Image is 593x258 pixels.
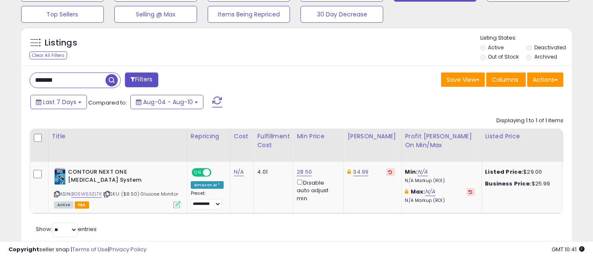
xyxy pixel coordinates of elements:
[486,73,526,87] button: Columns
[347,132,398,141] div: [PERSON_NAME]
[208,6,290,23] button: Items Being Repriced
[405,168,418,176] b: Min:
[353,168,369,176] a: 34.99
[441,73,485,87] button: Save View
[492,75,518,84] span: Columns
[425,188,435,196] a: N/A
[417,168,428,176] a: N/A
[30,51,67,59] div: Clear All Filters
[192,169,203,176] span: ON
[71,191,102,198] a: B06W53ZLTK
[21,6,104,23] button: Top Sellers
[485,132,558,141] div: Listed Price
[103,191,178,197] span: | SKU: ($8.50) Glucose Monitor
[301,6,383,23] button: 30 Day Decrease
[72,245,108,253] a: Terms of Use
[8,245,39,253] strong: Copyright
[480,34,572,42] p: Listing States:
[534,44,566,51] label: Deactivated
[527,73,563,87] button: Actions
[411,188,425,196] b: Max:
[297,178,337,202] div: Disable auto adjust min
[257,168,287,176] div: 4.01
[191,181,224,189] div: Amazon AI *
[405,132,478,150] div: Profit [PERSON_NAME] on Min/Max
[54,168,181,207] div: ASIN:
[496,117,563,125] div: Displaying 1 to 1 of 1 items
[88,99,127,107] span: Compared to:
[488,44,504,51] label: Active
[143,98,193,106] span: Aug-04 - Aug-10
[109,245,146,253] a: Privacy Policy
[234,132,250,141] div: Cost
[191,132,227,141] div: Repricing
[125,73,158,87] button: Filters
[405,178,475,184] p: N/A Markup (ROI)
[43,98,76,106] span: Last 7 Days
[45,37,77,49] h5: Listings
[534,53,557,60] label: Archived
[234,168,244,176] a: N/A
[54,202,73,209] span: All listings currently available for purchase on Amazon
[485,168,524,176] b: Listed Price:
[210,169,224,176] span: OFF
[30,95,87,109] button: Last 7 Days
[36,225,97,233] span: Show: entries
[114,6,197,23] button: Selling @ Max
[485,180,555,188] div: $25.99
[54,168,66,185] img: 41pNSdPxumL._SL40_.jpg
[130,95,203,109] button: Aug-04 - Aug-10
[297,132,340,141] div: Min Price
[485,168,555,176] div: $29.00
[191,191,224,210] div: Preset:
[8,246,146,254] div: seller snap | |
[488,53,519,60] label: Out of Stock
[257,132,290,150] div: Fulfillment Cost
[75,202,89,209] span: FBA
[52,132,184,141] div: Title
[401,129,482,162] th: The percentage added to the cost of goods (COGS) that forms the calculator for Min & Max prices.
[552,245,585,253] span: 2025-08-18 10:41 GMT
[485,180,532,188] b: Business Price:
[297,168,312,176] a: 28.50
[68,168,171,186] b: CONTOUR NEXT ONE [MEDICAL_DATA] System
[405,198,475,204] p: N/A Markup (ROI)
